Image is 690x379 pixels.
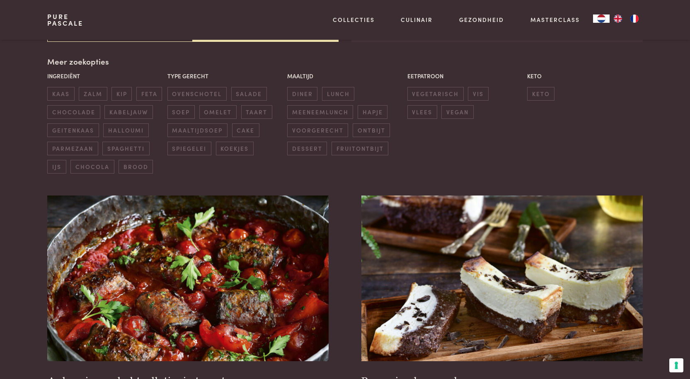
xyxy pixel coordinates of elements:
a: EN [610,14,626,23]
button: Uw voorkeuren voor toestemming voor trackingtechnologieën [669,358,683,372]
span: brood [119,160,153,174]
a: Masterclass [530,15,580,24]
p: Keto [527,72,643,80]
a: PurePascale [47,13,83,27]
span: vegetarisch [407,87,464,101]
img: Brownie-cheesecake [361,196,642,361]
span: chocolade [47,105,100,119]
span: ovenschotel [167,87,227,101]
span: omelet [199,105,237,119]
aside: Language selected: Nederlands [593,14,643,23]
span: fruitontbijt [332,142,388,155]
span: voorgerecht [287,123,348,137]
span: geitenkaas [47,123,99,137]
span: maaltijdsoep [167,123,228,137]
span: dessert [287,142,327,155]
span: soep [167,105,195,119]
span: kip [111,87,132,101]
a: Gezondheid [459,15,504,24]
span: taart [241,105,272,119]
p: Maaltijd [287,72,403,80]
span: kaas [47,87,74,101]
span: zalm [79,87,107,101]
span: parmezaan [47,142,98,155]
span: spiegelei [167,142,211,155]
span: feta [136,87,162,101]
span: vegan [441,105,473,119]
p: Ingrediënt [47,72,163,80]
span: ontbijt [353,123,390,137]
img: Aubergine-gehaktrolletjes in tomatensaus [47,196,328,361]
span: chocola [70,160,114,174]
p: Eetpatroon [407,72,523,80]
a: Collecties [333,15,375,24]
span: keto [527,87,554,101]
a: NL [593,14,610,23]
ul: Language list [610,14,643,23]
span: halloumi [103,123,148,137]
span: lunch [322,87,354,101]
span: cake [232,123,259,137]
span: salade [231,87,267,101]
span: hapje [358,105,387,119]
span: koekjes [216,142,254,155]
span: vlees [407,105,437,119]
div: Language [593,14,610,23]
span: vis [468,87,488,101]
span: diner [287,87,317,101]
a: Culinair [401,15,433,24]
span: meeneemlunch [287,105,353,119]
span: spaghetti [102,142,149,155]
a: FR [626,14,643,23]
p: Type gerecht [167,72,283,80]
span: kabeljauw [104,105,153,119]
span: ijs [47,160,66,174]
